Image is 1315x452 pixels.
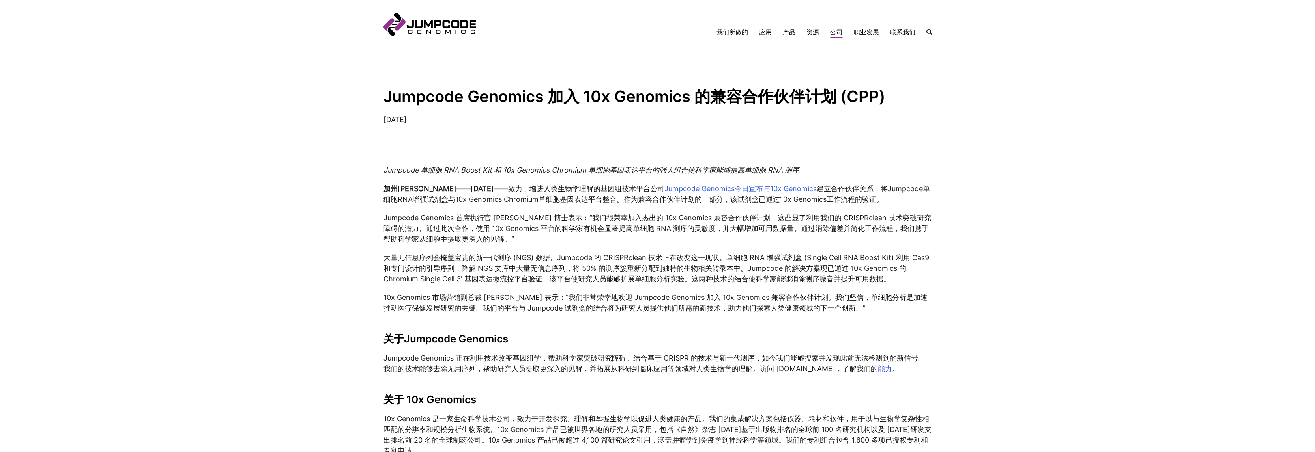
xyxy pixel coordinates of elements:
[885,27,921,37] a: 联系我们
[921,29,932,35] label: 搜索网站。
[494,184,508,193] font: ——
[825,27,848,37] a: 公司
[383,293,928,312] font: 10x Genomics 市场营销副总裁 [PERSON_NAME] 表示：“我们非常荣幸地欢迎 Jumpcode Genomics 加入 10x Genomics 兼容合作伙伴计划。我们坚信，...
[383,115,407,124] font: [DATE]
[878,365,892,373] a: 能力
[716,27,754,37] a: 我们所做的
[383,354,925,373] font: Jumpcode Genomics 正在利用技术改变基因组学，帮助科学家突破研究障碍。结合基于 CRISPR 的技术与新一代测序，如今我们能够搜索并发现此前无法检测到的新信号。我们的技术能够去除...
[383,333,508,345] font: 关于Jumpcode Genomics
[508,184,664,193] font: 致力于增进人类生物学理解的基因组技术平台公司
[383,166,799,174] font: Jumpcode 单细胞 RNA Boost Kit 和 10x Genomics Chromium 单细胞基因表达平台的强大组合使科学家能够提高单细胞 RNA 测序
[383,253,929,283] font: 大量无信息序列会掩盖宝贵的新一代测序 (NGS) 数据。Jumpcode 的 CRISPRclean 技术正在改变这一现状。单细胞 RNA 增强试剂盒 (Single Cell RNA Boos...
[664,184,770,193] a: Jumpcode Genomics今日宣布与
[754,27,777,37] a: 应用
[383,393,476,405] font: 关于 10x Genomics
[383,184,456,193] font: 加州[PERSON_NAME]
[892,365,899,373] font: 。
[383,214,931,243] font: Jumpcode Genomics 首席执行官 [PERSON_NAME] 博士表示：“我们很荣幸加入杰出的 10x Genomics 兼容合作伙伴计划，这凸显了利用我们的 CRISPRclea...
[777,27,801,37] a: 产品
[848,27,885,37] a: 职业发展
[770,184,817,193] a: 10x Genomics
[801,27,825,37] a: 资源
[471,184,494,193] font: [DATE]
[476,27,921,37] nav: 主要导航
[383,87,885,106] font: Jumpcode Genomics 加入 10x Genomics 的兼容合作伙伴计划 (CPP)
[799,166,806,174] font: 。
[456,184,471,193] font: ——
